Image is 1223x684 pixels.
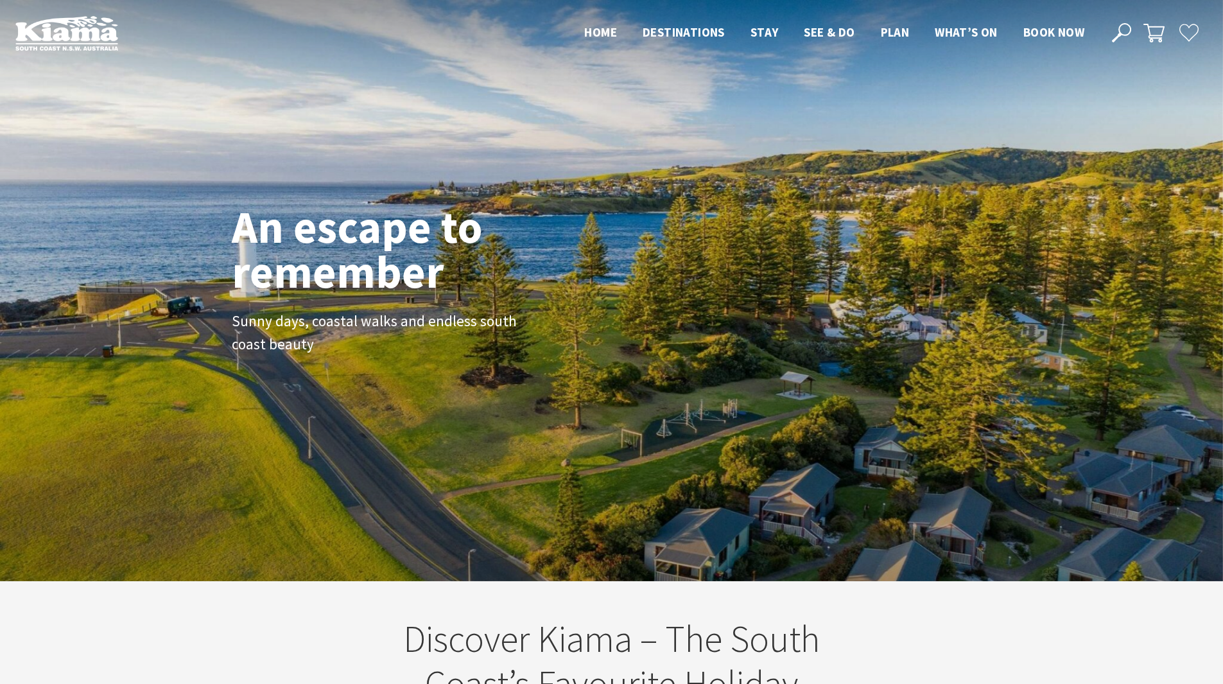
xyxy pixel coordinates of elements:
[232,310,521,357] p: Sunny days, coastal walks and endless south coast beauty
[232,204,585,294] h1: An escape to remember
[804,24,854,40] span: See & Do
[935,24,998,40] span: What’s On
[1023,24,1084,40] span: Book now
[584,24,617,40] span: Home
[15,15,118,51] img: Kiama Logo
[881,24,910,40] span: Plan
[571,22,1097,44] nav: Main Menu
[643,24,725,40] span: Destinations
[750,24,779,40] span: Stay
